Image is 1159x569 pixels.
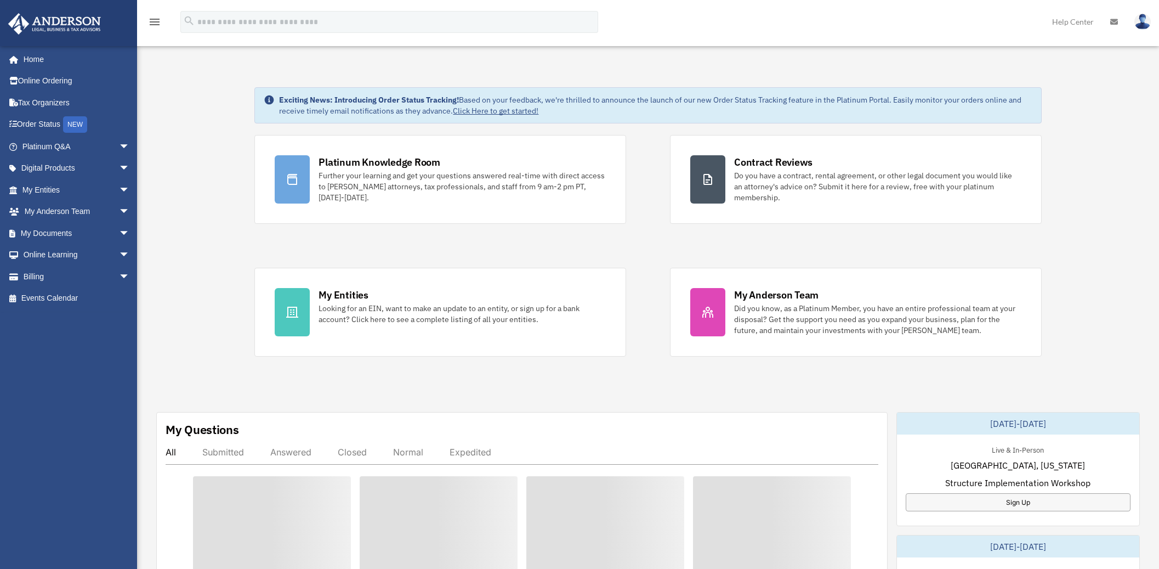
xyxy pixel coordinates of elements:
div: Did you know, as a Platinum Member, you have an entire professional team at your disposal? Get th... [734,303,1021,336]
div: Live & In-Person [983,443,1053,455]
a: Events Calendar [8,288,146,309]
strong: Exciting News: Introducing Order Status Tracking! [279,95,459,105]
div: [DATE]-[DATE] [897,536,1140,557]
div: Contract Reviews [734,155,813,169]
a: Online Learningarrow_drop_down [8,244,146,266]
a: Contract Reviews Do you have a contract, rental agreement, or other legal document you would like... [670,135,1042,224]
div: My Entities [319,288,368,302]
div: All [166,447,176,458]
a: menu [148,19,161,29]
div: My Questions [166,421,239,438]
span: arrow_drop_down [119,157,141,180]
div: Closed [338,447,367,458]
a: Home [8,48,141,70]
a: Tax Organizers [8,92,146,114]
div: Looking for an EIN, want to make an update to an entity, or sign up for a bank account? Click her... [319,303,606,325]
div: Further your learning and get your questions answered real-time with direct access to [PERSON_NAM... [319,170,606,203]
span: arrow_drop_down [119,244,141,267]
a: Click Here to get started! [453,106,538,116]
a: Order StatusNEW [8,114,146,136]
a: Sign Up [906,493,1131,511]
span: arrow_drop_down [119,136,141,158]
a: My Documentsarrow_drop_down [8,222,146,244]
div: Platinum Knowledge Room [319,155,440,169]
a: Platinum Knowledge Room Further your learning and get your questions answered real-time with dire... [254,135,626,224]
div: Answered [270,447,311,458]
span: [GEOGRAPHIC_DATA], [US_STATE] [951,459,1085,472]
div: Expedited [450,447,491,458]
a: My Anderson Teamarrow_drop_down [8,201,146,223]
div: NEW [63,116,87,133]
a: My Entitiesarrow_drop_down [8,179,146,201]
i: menu [148,15,161,29]
img: Anderson Advisors Platinum Portal [5,13,104,35]
img: User Pic [1134,14,1151,30]
div: [DATE]-[DATE] [897,413,1140,435]
i: search [183,15,195,27]
span: arrow_drop_down [119,201,141,223]
a: My Entities Looking for an EIN, want to make an update to an entity, or sign up for a bank accoun... [254,268,626,357]
a: Digital Productsarrow_drop_down [8,157,146,179]
span: arrow_drop_down [119,222,141,245]
a: Billingarrow_drop_down [8,266,146,288]
a: Platinum Q&Aarrow_drop_down [8,136,146,157]
span: arrow_drop_down [119,266,141,288]
span: arrow_drop_down [119,179,141,201]
a: Online Ordering [8,70,146,92]
div: Do you have a contract, rental agreement, or other legal document you would like an attorney's ad... [734,170,1021,203]
span: Structure Implementation Workshop [945,476,1090,489]
a: My Anderson Team Did you know, as a Platinum Member, you have an entire professional team at your... [670,268,1042,357]
div: My Anderson Team [734,288,819,302]
div: Based on your feedback, we're thrilled to announce the launch of our new Order Status Tracking fe... [279,94,1032,116]
div: Submitted [202,447,244,458]
div: Normal [393,447,423,458]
